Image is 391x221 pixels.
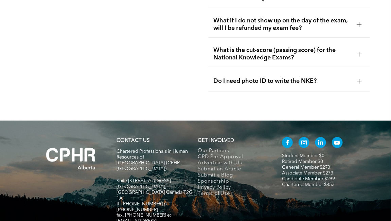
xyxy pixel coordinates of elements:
[117,149,188,171] span: Chartered Professionals in Human Resources of [GEOGRAPHIC_DATA] (CPHR [GEOGRAPHIC_DATA])
[33,134,109,183] img: A white background with a few lines on it
[282,159,323,164] a: Retired Member $0
[282,153,324,158] a: Student Member $0
[332,137,343,150] a: youtube
[198,191,270,197] a: Terms of Use
[117,184,193,201] span: [GEOGRAPHIC_DATA], [GEOGRAPHIC_DATA] Canada T2G 1A1
[117,179,171,183] span: Suite [STREET_ADDRESS]
[198,138,234,143] span: GET INVOLVED
[198,179,270,185] a: Sponsorship
[282,165,331,170] a: General Member $273
[117,202,168,212] span: tf. [PHONE_NUMBER] p. [PHONE_NUMBER]
[198,185,270,191] a: Privacy Policy
[282,182,335,187] a: Chartered Member $453
[299,137,309,150] a: instagram
[117,138,149,143] a: CONTACT US
[315,137,326,150] a: linkedin
[198,148,270,154] a: Our Partners
[214,77,352,85] span: Do I need photo ID to write the NKE?
[214,17,352,32] span: What if I do not show up on the day of the exam, will I be refunded my exam fee?
[198,166,270,172] a: Submit an Article
[198,172,270,179] a: Submit a Blog
[214,47,352,61] span: What is the cut-score (passing score) for the National Knowledge Exams?
[282,177,335,181] a: Candidate Member $299
[198,154,270,160] a: CPD Pre-Approval
[282,171,334,176] a: Associate Member $273
[198,160,270,166] a: Advertise with Us
[282,137,293,150] a: facebook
